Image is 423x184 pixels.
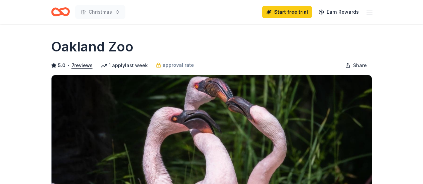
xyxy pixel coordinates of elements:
button: Share [340,59,372,72]
a: approval rate [156,61,194,69]
span: 5.0 [58,61,66,69]
a: Home [51,4,70,20]
button: 7reviews [72,61,93,69]
button: Christmas [75,5,125,19]
span: Christmas [89,8,112,16]
span: Share [353,61,367,69]
div: 1 apply last week [101,61,148,69]
a: Earn Rewards [315,6,363,18]
h1: Oakland Zoo [51,37,133,56]
a: Start free trial [262,6,312,18]
span: approval rate [163,61,194,69]
span: • [67,63,70,68]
